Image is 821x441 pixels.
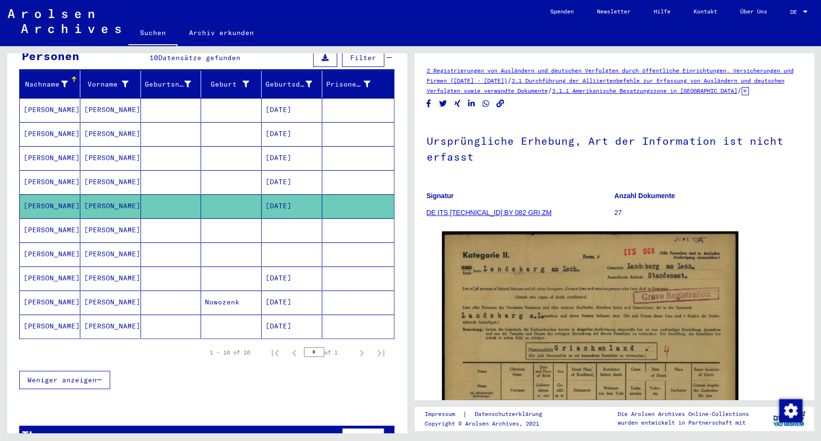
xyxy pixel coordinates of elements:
img: yv_logo.png [771,406,807,430]
button: Share on Facebook [424,98,434,110]
mat-cell: [DATE] [262,194,322,218]
span: / [737,86,742,95]
mat-cell: [PERSON_NAME] [80,194,141,218]
span: / [507,76,512,85]
div: of 1 [304,348,352,357]
button: Next page [352,343,371,362]
h1: Ursprüngliche Erhebung, Art der Information ist nicht erfasst [427,119,802,177]
mat-cell: [PERSON_NAME] [20,170,80,194]
div: Geburtsdatum [265,76,324,92]
mat-cell: [DATE] [262,170,322,194]
a: 2.1 Durchführung der Alliiertenbefehle zur Erfassung von Ausländern und deutschen Verfolgten sowi... [427,77,784,94]
button: Share on Twitter [438,98,448,110]
b: Anzahl Dokumente [614,192,675,200]
mat-cell: [DATE] [262,98,322,122]
mat-header-cell: Nachname [20,71,80,98]
div: | [425,409,554,419]
div: Vorname [84,76,140,92]
p: wurden entwickelt in Partnerschaft mit [618,418,749,427]
div: Geburt‏ [205,76,261,92]
span: Filter [350,53,376,62]
button: Last page [371,343,391,362]
mat-header-cell: Prisoner # [322,71,394,98]
a: Archiv erkunden [177,21,265,44]
div: Geburtsname [145,79,191,89]
div: Prisoner # [326,76,382,92]
mat-cell: [PERSON_NAME] [80,315,141,338]
div: Geburtsdatum [265,79,312,89]
div: 1 – 10 of 10 [210,348,250,357]
span: Weniger anzeigen [27,376,97,384]
span: DE [790,9,801,15]
mat-cell: [DATE] [262,122,322,146]
mat-header-cell: Geburt‏ [201,71,262,98]
mat-cell: [PERSON_NAME] [80,98,141,122]
img: Arolsen_neg.svg [8,9,121,33]
button: Share on WhatsApp [481,98,491,110]
a: DE ITS [TECHNICAL_ID] BY 082 GRI ZM [427,209,552,216]
div: Geburt‏ [205,79,249,89]
mat-cell: [PERSON_NAME] [20,315,80,338]
div: Prisoner # [326,79,370,89]
mat-cell: [PERSON_NAME] [20,242,80,266]
mat-cell: [PERSON_NAME] [20,146,80,170]
button: Weniger anzeigen [19,371,110,389]
mat-cell: [PERSON_NAME] [20,194,80,218]
mat-cell: [PERSON_NAME] [20,290,80,314]
mat-cell: [PERSON_NAME] [80,266,141,290]
button: Share on LinkedIn [467,98,477,110]
a: Impressum [425,409,463,419]
mat-cell: [PERSON_NAME] [80,218,141,242]
div: Vorname [84,79,128,89]
mat-cell: [DATE] [262,266,322,290]
img: Zustimmung ändern [779,399,802,422]
b: Signatur [427,192,454,200]
button: Copy link [495,98,505,110]
mat-cell: [PERSON_NAME] [20,98,80,122]
mat-header-cell: Vorname [80,71,141,98]
mat-cell: [PERSON_NAME] [20,122,80,146]
div: Nachname [24,79,68,89]
mat-cell: [PERSON_NAME] [80,290,141,314]
mat-cell: [PERSON_NAME] [80,146,141,170]
a: 2 Registrierungen von Ausländern und deutschen Verfolgten durch öffentliche Einrichtungen, Versic... [427,67,794,84]
span: / [548,86,552,95]
div: Nachname [24,76,80,92]
div: Geburtsname [145,76,203,92]
mat-cell: [PERSON_NAME] [80,170,141,194]
button: First page [265,343,285,362]
mat-header-cell: Geburtsname [141,71,202,98]
p: 27 [614,208,802,218]
mat-cell: [DATE] [262,315,322,338]
mat-cell: [DATE] [262,146,322,170]
mat-cell: [PERSON_NAME] [80,242,141,266]
mat-cell: [PERSON_NAME] [20,218,80,242]
p: Die Arolsen Archives Online-Collections [618,410,749,418]
p: Copyright © Arolsen Archives, 2021 [425,419,554,428]
button: Previous page [285,343,304,362]
span: Datensätze gefunden [158,53,240,62]
span: 10 [150,53,158,62]
mat-cell: [PERSON_NAME] [20,266,80,290]
a: 2.1.1 Amerikanische Besatzungszone in [GEOGRAPHIC_DATA] [552,87,737,94]
mat-cell: Nowozenk [201,290,262,314]
a: Suchen [128,21,177,46]
button: Filter [342,49,384,67]
mat-cell: [DATE] [262,290,322,314]
a: Datenschutzerklärung [467,409,554,419]
mat-cell: [PERSON_NAME] [80,122,141,146]
mat-header-cell: Geburtsdatum [262,71,322,98]
button: Share on Xing [453,98,463,110]
div: Personen [22,47,79,64]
